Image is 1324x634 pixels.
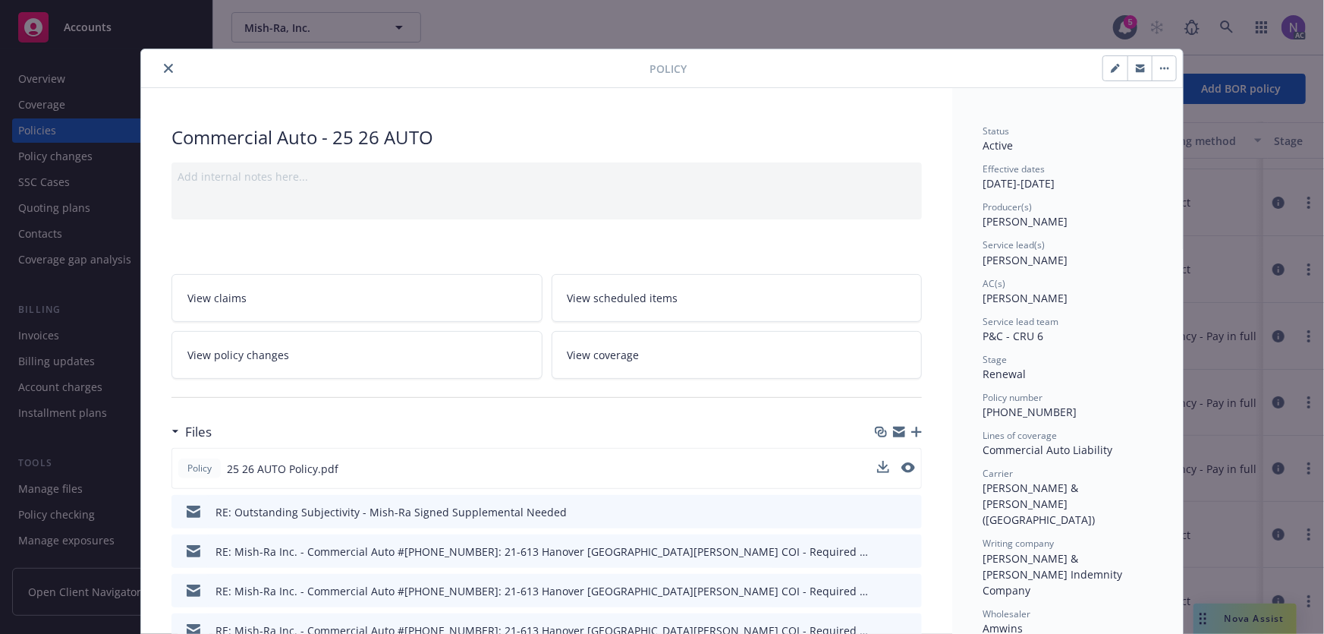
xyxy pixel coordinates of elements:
[983,277,1005,290] span: AC(s)
[983,429,1057,442] span: Lines of coverage
[184,462,215,475] span: Policy
[983,391,1043,404] span: Policy number
[902,583,916,599] button: preview file
[171,274,542,322] a: View claims
[983,537,1054,550] span: Writing company
[983,291,1068,305] span: [PERSON_NAME]
[178,169,916,185] div: Add internal notes here...
[902,544,916,560] button: preview file
[185,422,212,442] h3: Files
[983,353,1007,366] span: Stage
[171,422,212,442] div: Files
[215,544,872,560] div: RE: Mish-Ra Inc. - Commercial Auto #[PHONE_NUMBER]: 21-613 Hanover [GEOGRAPHIC_DATA][PERSON_NAME]...
[878,544,890,560] button: download file
[171,125,922,150] div: Commercial Auto - 25 26 AUTO
[983,551,1125,598] span: [PERSON_NAME] & [PERSON_NAME] Indemnity Company
[878,583,890,599] button: download file
[568,347,640,363] span: View coverage
[983,125,1009,137] span: Status
[171,331,542,379] a: View policy changes
[187,347,289,363] span: View policy changes
[983,162,1153,191] div: [DATE] - [DATE]
[227,461,338,477] span: 25 26 AUTO Policy.pdf
[215,583,872,599] div: RE: Mish-Ra Inc. - Commercial Auto #[PHONE_NUMBER]: 21-613 Hanover [GEOGRAPHIC_DATA][PERSON_NAME]...
[983,481,1095,527] span: [PERSON_NAME] & [PERSON_NAME] ([GEOGRAPHIC_DATA])
[552,331,923,379] a: View coverage
[983,607,1030,620] span: Wholesaler
[902,504,916,520] button: preview file
[983,138,1013,153] span: Active
[983,442,1153,458] div: Commercial Auto Liability
[983,329,1043,343] span: P&C - CRU 6
[983,405,1077,419] span: [PHONE_NUMBER]
[649,61,687,77] span: Policy
[552,274,923,322] a: View scheduled items
[983,200,1032,213] span: Producer(s)
[983,315,1058,328] span: Service lead team
[983,367,1026,381] span: Renewal
[901,462,915,473] button: preview file
[983,467,1013,480] span: Carrier
[877,461,889,477] button: download file
[878,504,890,520] button: download file
[215,504,567,520] div: RE: Outstanding Subjectivity - Mish-Ra Signed Supplemental Needed
[877,461,889,473] button: download file
[983,253,1068,267] span: [PERSON_NAME]
[187,290,247,306] span: View claims
[983,214,1068,229] span: [PERSON_NAME]
[159,59,178,77] button: close
[568,290,678,306] span: View scheduled items
[983,162,1045,175] span: Effective dates
[983,238,1045,251] span: Service lead(s)
[901,461,915,477] button: preview file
